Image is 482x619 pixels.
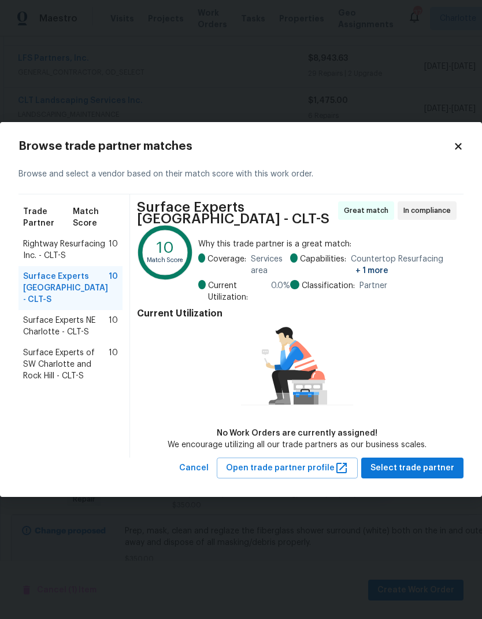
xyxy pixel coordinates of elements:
[359,280,387,292] span: Partner
[109,271,118,305] span: 10
[109,315,118,338] span: 10
[23,271,109,305] span: Surface Experts [GEOGRAPHIC_DATA] - CLT-S
[361,458,464,479] button: Select trade partner
[18,154,464,194] div: Browse and select a vendor based on their match score with this work order.
[137,201,335,224] span: Surface Experts [GEOGRAPHIC_DATA] - CLT-S
[73,206,118,229] span: Match Score
[271,280,290,303] span: 0.0 %
[23,206,73,229] span: Trade Partner
[23,238,109,261] span: Rightway Resurfacing Inc. - CLT-S
[179,461,209,476] span: Cancel
[226,461,348,476] span: Open trade partner profile
[208,280,266,303] span: Current Utilization:
[300,253,346,277] span: Capabilities:
[168,439,427,451] div: We encourage utilizing all our trade partners as our business scales.
[18,141,453,152] h2: Browse trade partner matches
[198,238,457,250] span: Why this trade partner is a great match:
[217,458,358,479] button: Open trade partner profile
[157,240,174,255] text: 10
[168,428,427,439] div: No Work Orders are currently assigned!
[175,458,213,479] button: Cancel
[109,238,118,261] span: 10
[109,347,118,382] span: 10
[147,257,184,263] text: Match Score
[251,253,290,277] span: Services area
[23,347,109,382] span: Surface Experts of SW Charlotte and Rock Hill - CLT-S
[351,253,457,277] span: Countertop Resurfacing
[370,461,454,476] span: Select trade partner
[302,280,355,292] span: Classification:
[355,267,388,275] span: + 1 more
[344,205,393,216] span: Great match
[137,308,457,319] h4: Current Utilization
[403,205,455,216] span: In compliance
[23,315,109,338] span: Surface Experts NE Charlotte - CLT-S
[207,253,246,277] span: Coverage:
